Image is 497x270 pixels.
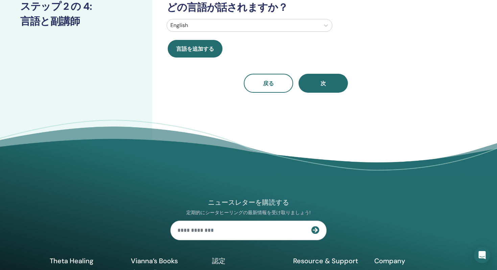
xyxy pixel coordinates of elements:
h5: Theta Healing [50,256,123,265]
h4: ニュースレターを購読する [170,198,327,207]
span: 言語を追加する [176,45,214,52]
h3: 言語と副講師 [20,15,132,27]
h5: Vianna’s Books [131,256,204,265]
h3: ステップ 2 の 4 : [20,0,132,13]
div: Open Intercom Messenger [474,247,490,263]
h3: どの言語が話されますか？ [163,1,429,14]
h5: Company [374,256,447,265]
h5: 認定 [212,256,285,266]
span: 次 [321,80,326,87]
h5: Resource & Support [293,256,366,265]
button: 次 [299,74,348,93]
p: 定期的にシータヒーリングの最新情報を受け取りましょう! [170,209,327,216]
button: 言語を追加する [168,40,222,58]
button: 戻る [244,74,293,93]
span: 戻る [263,80,274,87]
